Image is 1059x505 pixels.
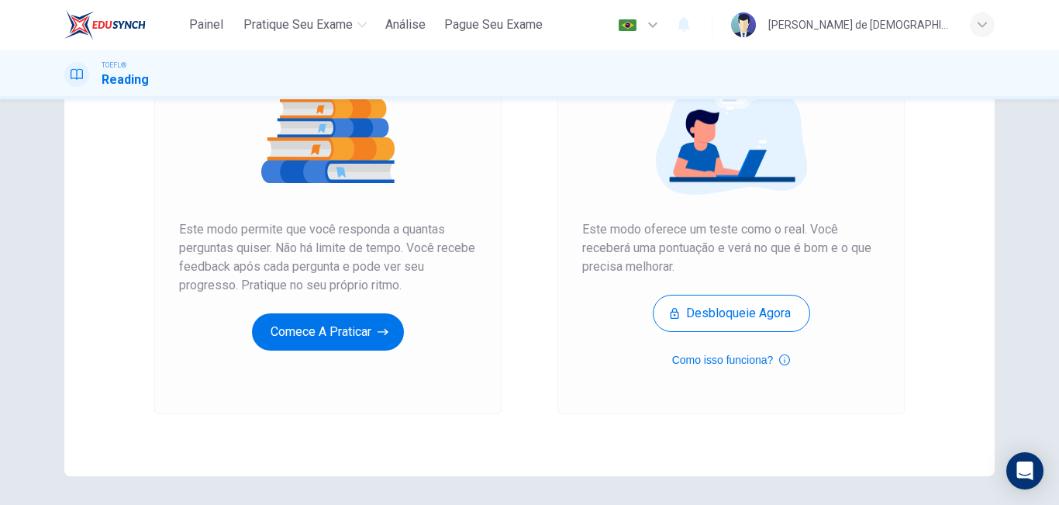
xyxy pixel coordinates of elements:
button: Desbloqueie agora [653,295,810,332]
span: Análise [385,16,426,34]
img: pt [618,19,637,31]
button: Pague Seu Exame [438,11,549,39]
button: Pratique seu exame [237,11,373,39]
span: Este modo oferece um teste como o real. Você receberá uma pontuação e verá no que é bom e o que p... [582,220,880,276]
span: Painel [189,16,223,34]
span: TOEFL® [102,60,126,71]
img: Profile picture [731,12,756,37]
div: Open Intercom Messenger [1006,452,1043,489]
span: Este modo permite que você responda a quantas perguntas quiser. Não há limite de tempo. Você rece... [179,220,477,295]
button: Como isso funciona? [672,351,791,369]
span: Pratique seu exame [243,16,353,34]
span: Pague Seu Exame [444,16,543,34]
a: EduSynch logo [64,9,181,40]
div: [PERSON_NAME] de [DEMOGRAPHIC_DATA] [768,16,951,34]
button: Análise [379,11,432,39]
h1: Reading [102,71,149,89]
button: Comece a praticar [252,313,404,351]
button: Painel [181,11,231,39]
img: EduSynch logo [64,9,146,40]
